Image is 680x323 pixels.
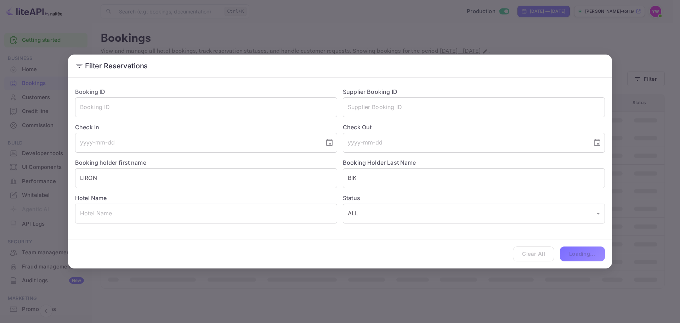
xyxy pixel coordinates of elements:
[75,88,106,95] label: Booking ID
[75,159,146,166] label: Booking holder first name
[343,168,605,188] input: Holder Last Name
[343,133,587,153] input: yyyy-mm-dd
[75,168,337,188] input: Holder First Name
[75,194,107,202] label: Hotel Name
[343,204,605,223] div: ALL
[75,97,337,117] input: Booking ID
[68,55,612,77] h2: Filter Reservations
[75,204,337,223] input: Hotel Name
[590,136,604,150] button: Choose date
[343,194,605,202] label: Status
[75,123,337,131] label: Check In
[343,97,605,117] input: Supplier Booking ID
[322,136,336,150] button: Choose date
[343,88,397,95] label: Supplier Booking ID
[343,159,416,166] label: Booking Holder Last Name
[75,133,319,153] input: yyyy-mm-dd
[343,123,605,131] label: Check Out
